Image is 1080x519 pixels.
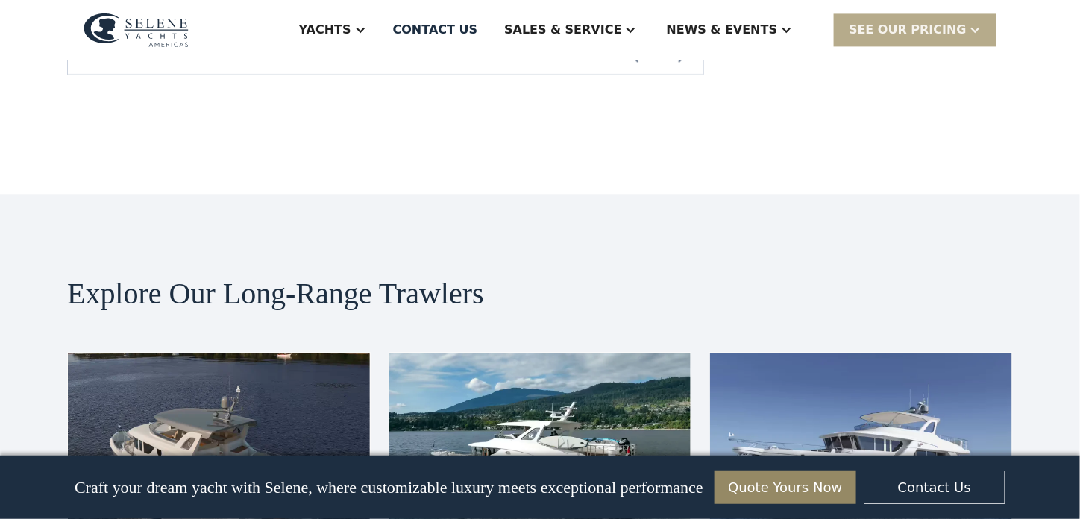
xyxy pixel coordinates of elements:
div: Sales & Service [504,21,621,39]
div: News & EVENTS [667,21,778,39]
div: Contact US [393,21,478,39]
a: Quote Yours Now [715,471,856,504]
p: Craft your dream yacht with Selene, where customizable luxury meets exceptional performance [75,478,703,497]
a: Contact Us [864,471,1005,504]
img: logo [84,13,189,47]
div: SEE Our Pricing [834,13,996,45]
h2: Explore Our Long-Range Trawlers [67,277,1013,310]
div: Yachts [299,21,351,39]
div: SEE Our Pricing [849,21,967,39]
